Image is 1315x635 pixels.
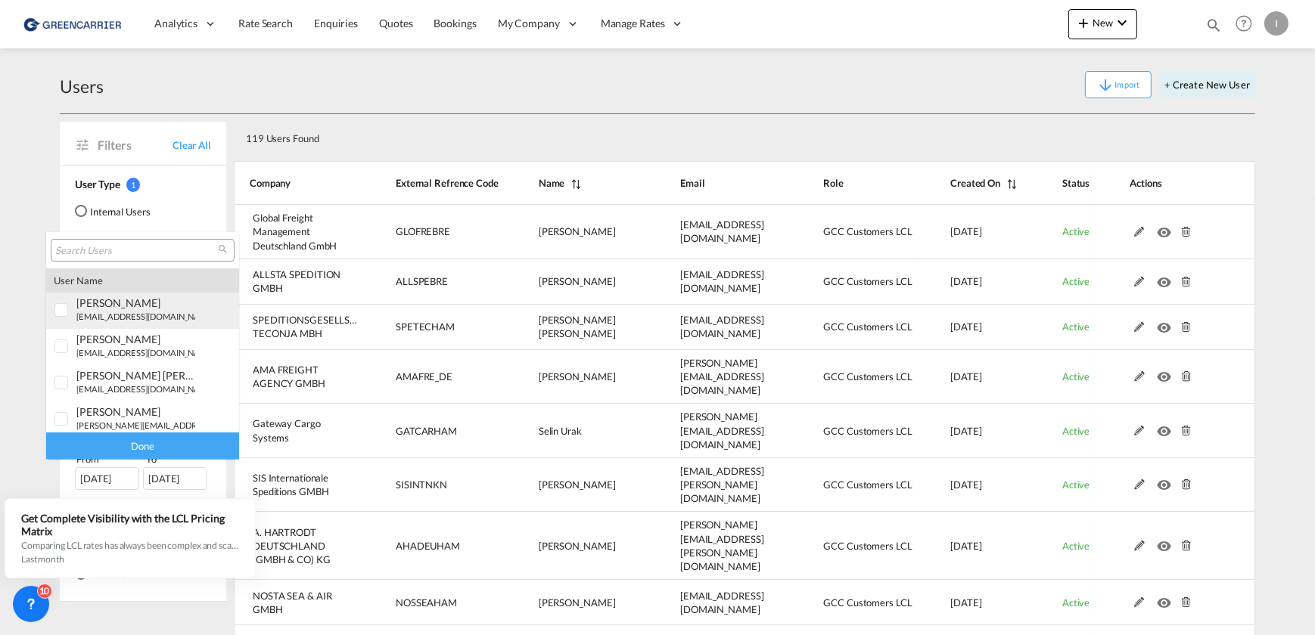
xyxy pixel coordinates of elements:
[76,333,195,345] div: bianca Holzenkaempfer
[46,268,239,293] div: user name
[46,432,239,459] div: Done
[76,369,195,382] div: bastian Schaeper
[55,244,218,258] input: Search Users
[76,348,215,358] small: [EMAIL_ADDRESS][DOMAIN_NAME]
[76,311,215,321] small: [EMAIL_ADDRESS][DOMAIN_NAME]
[76,420,281,430] small: [PERSON_NAME][EMAIL_ADDRESS][DOMAIN_NAME]
[76,405,195,418] div: henning Schröder
[76,384,215,394] small: [EMAIL_ADDRESS][DOMAIN_NAME]
[76,296,195,309] div: heino Juschas
[217,243,228,255] md-icon: icon-magnify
